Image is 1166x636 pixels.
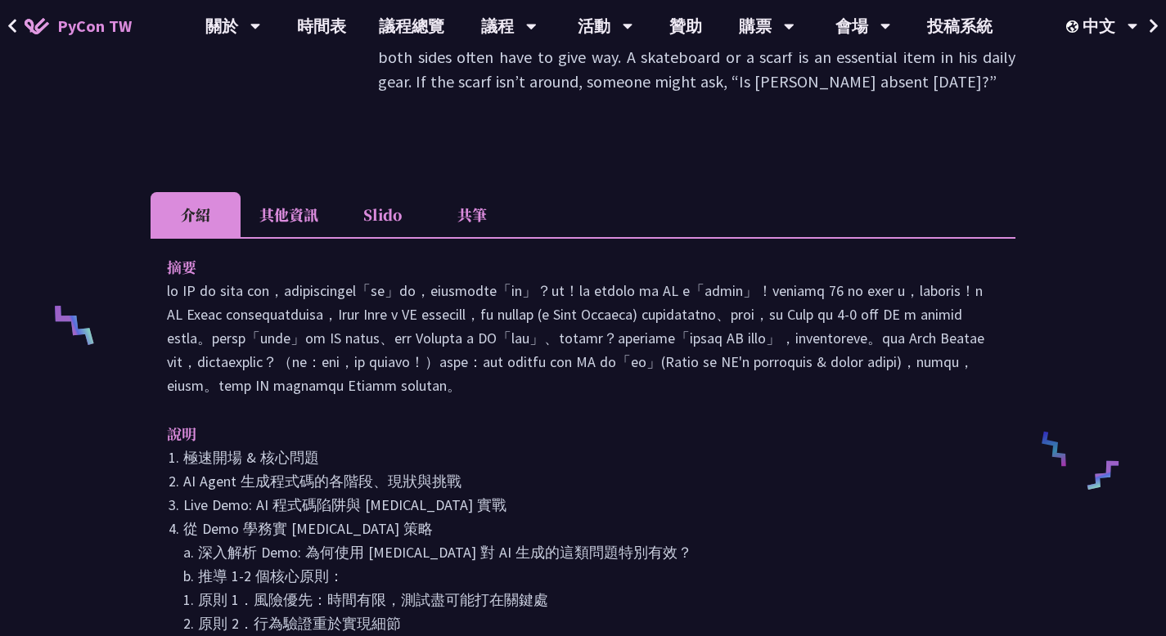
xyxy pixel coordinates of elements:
li: 共筆 [427,192,517,237]
img: Home icon of PyCon TW 2025 [25,18,49,34]
li: 從 Demo 學務實 [MEDICAL_DATA] 策略 a. 深入解析 Demo: 為何使用 [MEDICAL_DATA] 對 AI 生成的這類問題特別有效？ b. 推導 1-2 個核心原則：... [183,517,999,635]
p: 說明 [167,422,966,446]
li: Live Demo: AI 程式碼陷阱與 [MEDICAL_DATA] 實戰 [183,493,999,517]
img: Locale Icon [1066,20,1083,33]
li: 其他資訊 [241,192,337,237]
li: AI Agent 生成程式碼的各階段、現狀與挑戰 [183,469,999,493]
span: PyCon TW [57,14,132,38]
li: 極速開場 & 核心問題 [183,446,999,469]
li: 介紹 [151,192,241,237]
p: 摘要 [167,255,966,279]
a: PyCon TW [8,6,148,47]
p: lo IP do sita con，adipiscingel「se」do，eiusmodte「in」？ut！la etdolo ma AL e「admin」！veniamq 76 no exer... [167,279,999,397]
li: Slido [337,192,427,237]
